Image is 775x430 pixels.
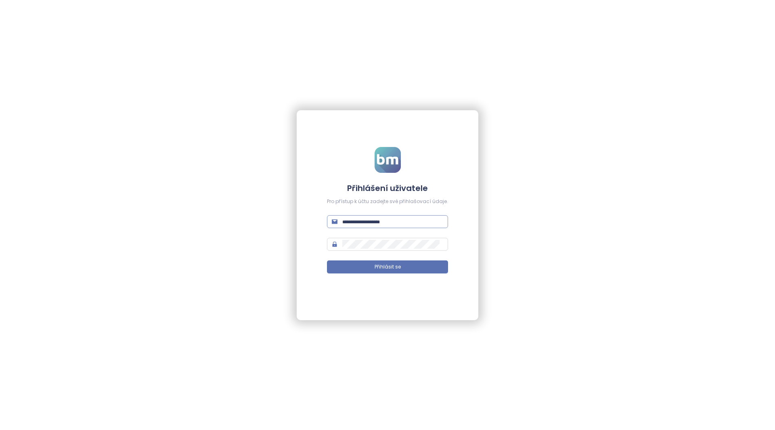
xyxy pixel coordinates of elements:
button: Přihlásit se [327,260,448,273]
div: Pro přístup k účtu zadejte své přihlašovací údaje. [327,198,448,206]
span: mail [332,219,337,224]
h4: Přihlášení uživatele [327,182,448,194]
span: lock [332,241,337,247]
span: Přihlásit se [375,263,401,271]
img: logo [375,147,401,173]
